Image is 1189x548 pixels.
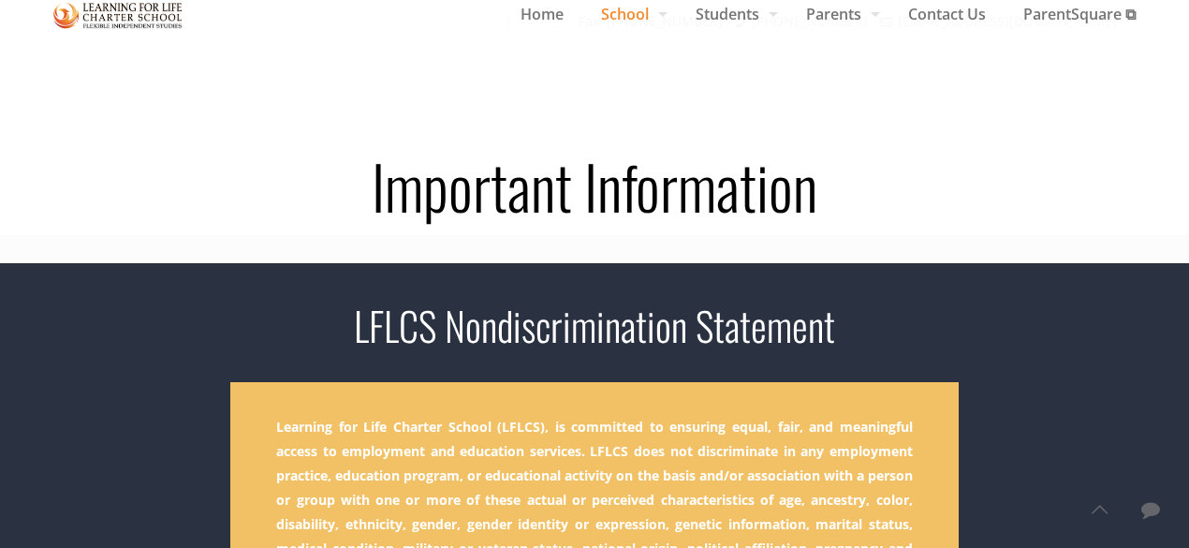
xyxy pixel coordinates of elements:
h2: LFLCS Nondiscrimination Statement [35,301,1154,349]
h1: Important Information [23,156,1166,215]
a: Back to top icon [1079,490,1119,529]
